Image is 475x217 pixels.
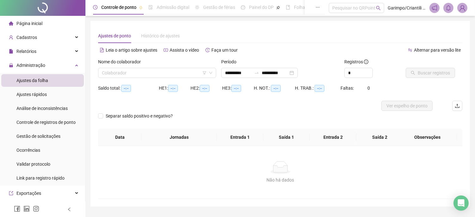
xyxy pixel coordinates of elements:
[356,129,403,146] th: Saída 2
[16,49,36,54] span: Relatórios
[67,207,72,212] span: left
[398,129,457,146] th: Observações
[93,5,97,10] span: clock-circle
[263,129,310,146] th: Saída 1
[16,176,65,181] span: Link para registro rápido
[9,49,13,54] span: file
[446,5,451,11] span: bell
[106,48,157,53] span: Leia o artigo sobre ajustes
[139,6,143,10] span: pushpin
[195,5,199,10] span: sun
[364,60,368,64] span: info-circle
[141,33,180,38] span: Histórico de ajustes
[203,5,235,10] span: Gestão de férias
[23,206,30,212] span: linkedin
[159,85,191,92] div: HE 1:
[16,191,41,196] span: Exportações
[98,129,141,146] th: Data
[310,129,356,146] th: Entrada 2
[106,176,455,183] div: Não há dados
[16,92,47,97] span: Ajustes rápidos
[9,63,13,67] span: lock
[432,5,437,11] span: notification
[344,58,368,65] span: Registros
[458,3,467,13] img: 2226
[209,71,213,75] span: down
[9,35,13,40] span: user-add
[241,5,245,10] span: dashboard
[408,48,412,52] span: swap
[33,206,39,212] span: instagram
[98,58,145,65] label: Nome do colaborador
[254,85,295,92] div: H. NOT.:
[16,21,42,26] span: Página inicial
[9,191,13,195] span: export
[211,48,238,53] span: Faça um tour
[453,195,469,211] div: Open Intercom Messenger
[168,85,178,92] span: --:--
[16,148,40,153] span: Ocorrências
[414,48,461,53] span: Alternar para versão lite
[276,6,280,10] span: pushpin
[191,85,222,92] div: HE 2:
[101,5,136,10] span: Controle de ponto
[16,106,68,111] span: Análise de inconsistências
[205,48,210,52] span: history
[121,85,131,92] span: --:--
[16,162,50,167] span: Validar protocolo
[164,48,168,52] span: youtube
[286,5,290,10] span: book
[9,21,13,26] span: home
[157,5,189,10] span: Admissão digital
[148,5,153,10] span: file-done
[406,68,455,78] button: Buscar registros
[16,63,45,68] span: Administração
[14,206,20,212] span: facebook
[98,85,159,92] div: Saldo total:
[254,70,259,75] span: to
[455,103,460,108] span: upload
[200,85,209,92] span: --:--
[221,58,241,65] label: Período
[16,78,48,83] span: Ajustes da folha
[295,85,341,92] div: H. TRAB.:
[403,134,452,141] span: Observações
[294,5,334,10] span: Folha de pagamento
[231,85,241,92] span: --:--
[271,85,281,92] span: --:--
[341,86,355,91] span: Faltas:
[16,35,37,40] span: Cadastros
[16,134,60,139] span: Gestão de solicitações
[141,129,216,146] th: Jornadas
[98,33,131,38] span: Ajustes de ponto
[381,101,433,111] button: Ver espelho de ponto
[254,70,259,75] span: swap-right
[376,6,381,10] span: search
[170,48,199,53] span: Assista o vídeo
[315,85,324,92] span: --:--
[203,71,206,75] span: filter
[367,86,370,91] span: 0
[316,5,320,10] span: ellipsis
[217,129,263,146] th: Entrada 1
[249,5,274,10] span: Painel do DP
[388,4,426,11] span: Garimpo/Criantili - O GARIMPO
[103,112,175,119] span: Separar saldo positivo e negativo?
[100,48,104,52] span: file-text
[16,120,76,125] span: Controle de registros de ponto
[222,85,254,92] div: HE 3:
